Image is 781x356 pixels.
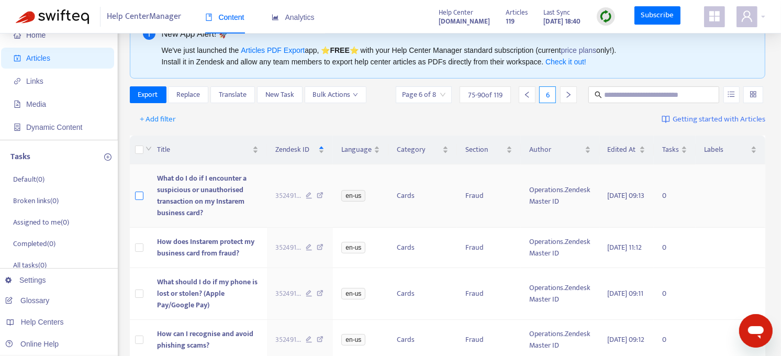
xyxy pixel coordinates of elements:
span: [DATE] 11:12 [608,241,642,253]
span: 352491 ... [275,288,301,299]
a: Subscribe [634,6,680,25]
span: Title [157,144,250,155]
th: Title [149,136,267,164]
span: Help Center Manager [107,7,182,27]
th: Labels [696,136,765,164]
iframe: Button to launch messaging window, conversation in progress [739,314,773,348]
span: container [14,124,21,131]
span: Edited At [608,144,638,155]
span: Help Center [439,7,474,18]
span: Author [529,144,582,155]
span: Labels [704,144,749,155]
span: Last Sync [544,7,571,18]
a: price plans [561,46,597,54]
p: All tasks ( 0 ) [13,260,47,271]
span: Dynamic Content [26,123,82,131]
span: Translate [219,89,247,101]
p: Tasks [10,151,30,163]
span: What do I do if I encounter a suspicious or unauthorised transaction on my Instarem business card? [157,172,247,219]
span: file-image [14,101,21,108]
span: [DATE] 09:13 [608,190,645,202]
button: unordered-list [723,86,740,103]
td: Operations.Zendesk Master ID [521,268,599,320]
img: sync.dc5367851b00ba804db3.png [599,10,612,23]
span: Zendesk ID [275,144,317,155]
span: Replace [176,89,200,101]
div: New App Alert! 🚀 [162,27,742,40]
span: link [14,77,21,85]
button: Bulk Actionsdown [305,86,366,103]
span: Getting started with Articles [673,114,765,126]
div: We've just launched the app, ⭐ ⭐️ with your Help Center Manager standard subscription (current on... [162,44,742,68]
a: Settings [5,276,46,284]
td: Cards [388,268,456,320]
button: Export [130,86,166,103]
span: Articles [506,7,528,18]
span: How does Instarem protect my business card from fraud? [157,236,254,259]
p: Default ( 0 ) [13,174,44,185]
p: Broken links ( 0 ) [13,195,59,206]
img: image-link [662,115,670,124]
span: Home [26,31,46,39]
span: down [353,92,358,97]
td: Cards [388,164,456,228]
span: user [741,10,753,23]
th: Section [457,136,521,164]
th: Language [333,136,388,164]
td: 0 [654,268,696,320]
th: Edited At [599,136,654,164]
a: Articles PDF Export [241,46,305,54]
td: Fraud [457,268,521,320]
span: book [205,14,213,21]
a: Getting started with Articles [662,111,765,128]
td: Operations.Zendesk Master ID [521,164,599,228]
span: en-us [341,190,365,202]
span: home [14,31,21,39]
span: New Task [265,89,294,101]
strong: [DATE] 18:40 [544,16,581,27]
span: [DATE] 09:11 [608,287,644,299]
th: Category [388,136,456,164]
span: 75 - 90 of 119 [468,90,503,101]
a: Check it out! [545,58,586,66]
span: Section [465,144,505,155]
td: Cards [388,228,456,268]
span: Media [26,100,46,108]
span: + Add filter [140,113,176,126]
td: Fraud [457,164,521,228]
strong: 119 [506,16,515,27]
strong: [DOMAIN_NAME] [439,16,490,27]
button: Replace [168,86,208,103]
td: Operations.Zendesk Master ID [521,228,599,268]
a: [DOMAIN_NAME] [439,15,490,27]
span: down [146,146,152,152]
th: Tasks [654,136,696,164]
span: Articles [26,54,50,62]
span: Bulk Actions [313,89,358,101]
span: area-chart [272,14,279,21]
span: 352491 ... [275,242,301,253]
a: Online Help [5,340,59,348]
span: Help Centers [21,318,64,326]
span: Analytics [272,13,315,21]
span: Category [397,144,440,155]
button: + Add filter [132,111,184,128]
th: Author [521,136,599,164]
span: en-us [341,242,365,253]
span: search [595,91,602,98]
span: Content [205,13,244,21]
span: right [565,91,572,98]
span: Tasks [662,144,679,155]
p: Completed ( 0 ) [13,238,55,249]
td: Fraud [457,228,521,268]
span: Export [138,89,158,101]
span: unordered-list [728,91,735,98]
b: FREE [330,46,349,54]
a: Glossary [5,296,49,305]
span: plus-circle [104,153,111,161]
span: left [523,91,531,98]
span: Language [341,144,372,155]
span: account-book [14,54,21,62]
button: Translate [210,86,255,103]
button: New Task [257,86,303,103]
